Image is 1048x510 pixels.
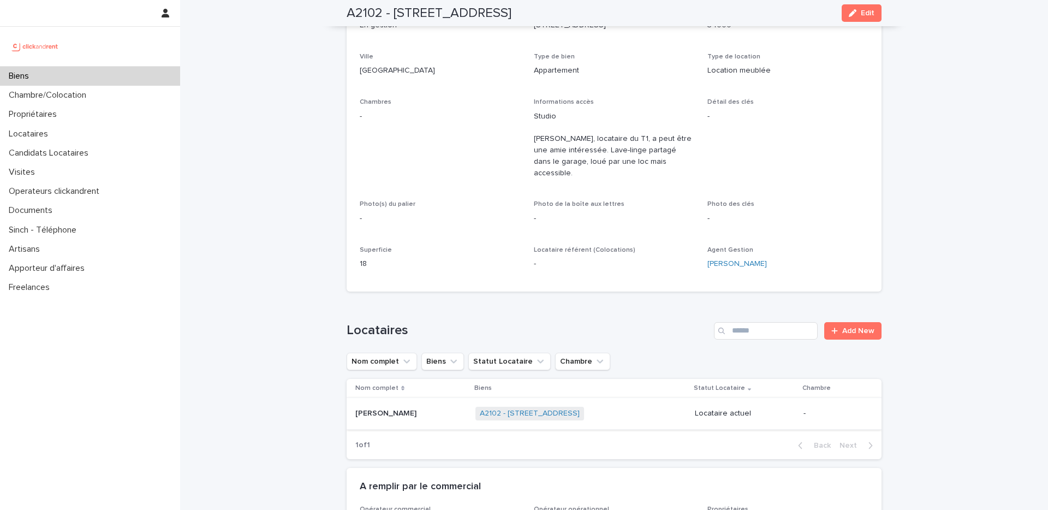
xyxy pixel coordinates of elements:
[360,258,521,270] p: 18
[347,323,710,339] h1: Locataires
[360,65,521,76] p: [GEOGRAPHIC_DATA]
[355,407,419,418] p: [PERSON_NAME]
[421,353,464,370] button: Biens
[707,247,753,253] span: Agent Gestion
[360,54,373,60] span: Ville
[534,258,695,270] p: -
[4,263,93,274] p: Apporteur d'affaires
[707,258,767,270] a: [PERSON_NAME]
[4,205,61,216] p: Documents
[360,247,392,253] span: Superficie
[360,99,391,105] span: Chambres
[4,71,38,81] p: Biens
[707,99,754,105] span: Détail des clés
[835,441,882,450] button: Next
[534,99,594,105] span: Informations accès
[4,90,95,100] p: Chambre/Colocation
[707,54,760,60] span: Type de location
[360,481,481,493] h2: A remplir par le commercial
[807,442,831,449] span: Back
[842,4,882,22] button: Edit
[534,213,695,224] p: -
[707,201,754,207] span: Photo des clés
[360,213,521,224] p: -
[347,353,417,370] button: Nom complet
[707,111,868,122] p: -
[360,201,415,207] span: Photo(s) du palier
[534,247,635,253] span: Locataire référent (Colocations)
[802,382,831,394] p: Chambre
[360,111,521,122] p: -
[842,327,874,335] span: Add New
[4,148,97,158] p: Candidats Locataires
[824,322,882,340] a: Add New
[4,129,57,139] p: Locataires
[694,382,745,394] p: Statut Locataire
[714,322,818,340] input: Search
[4,244,49,254] p: Artisans
[789,441,835,450] button: Back
[707,65,868,76] p: Location meublée
[534,54,575,60] span: Type de bien
[9,35,62,57] img: UCB0brd3T0yccxBKYDjQ
[347,398,882,430] tr: [PERSON_NAME][PERSON_NAME] A2102 - [STREET_ADDRESS] Locataire actuel-
[4,109,65,120] p: Propriétaires
[4,186,108,197] p: Operateurs clickandrent
[839,442,864,449] span: Next
[4,282,58,293] p: Freelances
[707,213,868,224] p: -
[861,9,874,17] span: Edit
[468,353,551,370] button: Statut Locataire
[4,167,44,177] p: Visites
[555,353,610,370] button: Chambre
[695,409,795,418] p: Locataire actuel
[347,432,379,459] p: 1 of 1
[803,409,864,418] p: -
[534,201,624,207] span: Photo de la boîte aux lettres
[480,409,580,418] a: A2102 - [STREET_ADDRESS]
[4,225,85,235] p: Sinch - Téléphone
[474,382,492,394] p: Biens
[347,5,511,21] h2: A2102 - [STREET_ADDRESS]
[534,111,695,179] p: Studio [PERSON_NAME], locataire du T1, a peut être une amie intéressée. Lave-linge partagé dans l...
[534,65,695,76] p: Appartement
[355,382,398,394] p: Nom complet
